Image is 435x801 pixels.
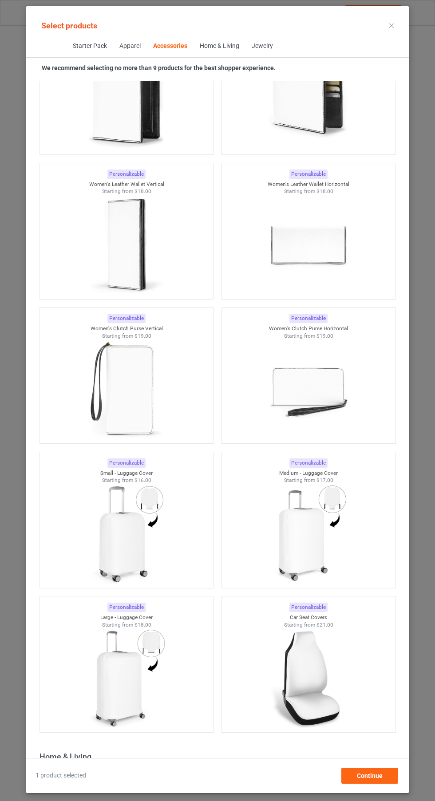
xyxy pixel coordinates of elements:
div: Starting from [222,621,395,629]
div: Personalizable [107,314,146,323]
div: Starting from [222,332,395,340]
img: regular.jpg [87,484,166,584]
div: Women's Clutch Purse Vertical [40,325,214,332]
div: Small - Luggage Cover [40,470,214,477]
img: regular.jpg [87,195,166,295]
div: Personalizable [289,458,328,468]
span: $17.00 [316,477,333,483]
div: Personalizable [107,170,146,179]
div: Home & Living [40,751,400,762]
div: Starting from [222,477,395,484]
img: regular.jpg [269,195,348,295]
span: $16.00 [134,477,151,483]
div: Home & Living [199,42,239,51]
div: Women's Clutch Purse Horizontal [222,325,395,332]
div: Car Seat Covers [222,614,395,621]
strong: We recommend selecting no more than 9 products for the best shopper experience. [42,64,276,71]
div: Starting from [222,188,395,195]
div: Apparel [119,42,140,51]
div: Personalizable [107,603,146,612]
div: Starting from [40,188,214,195]
span: $19.00 [316,333,333,339]
span: $19.00 [134,333,151,339]
div: Starting from [40,621,214,629]
div: Starting from [40,332,214,340]
img: regular.jpg [87,51,166,150]
div: Medium - Luggage Cover [222,470,395,477]
span: $18.00 [316,188,333,194]
div: Women's Leather Wallet Vertical [40,181,214,188]
div: Women's Leather Wallet Horizontal [222,181,395,188]
span: Starter Pack [66,36,113,57]
span: $21.00 [316,622,333,628]
div: Starting from [40,477,214,484]
img: regular.jpg [269,484,348,584]
div: Personalizable [107,458,146,468]
div: Accessories [153,42,187,51]
img: regular.jpg [87,628,166,728]
img: regular.jpg [269,628,348,728]
div: Personalizable [289,170,328,179]
div: Large - Luggage Cover [40,614,214,621]
span: Select products [41,21,97,30]
span: $18.00 [134,188,151,194]
div: Personalizable [289,603,328,612]
img: regular.jpg [269,51,348,150]
span: $18.00 [134,622,151,628]
img: regular.jpg [269,339,348,439]
div: Jewelry [251,42,273,51]
div: Personalizable [289,314,328,323]
div: Continue [341,768,398,784]
img: regular.jpg [87,339,166,439]
span: Continue [357,772,383,779]
span: 1 product selected [36,771,86,780]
